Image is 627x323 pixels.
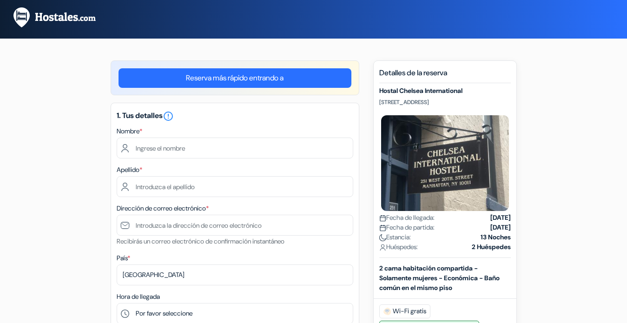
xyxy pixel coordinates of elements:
small: Recibirás un correo electrónico de confirmación instantáneo [117,237,284,245]
label: País [117,253,130,263]
input: Introduzca la dirección de correo electrónico [117,215,353,236]
a: error_outline [163,111,174,120]
input: Introduzca el apellido [117,176,353,197]
i: error_outline [163,111,174,122]
strong: [DATE] [490,213,511,223]
span: Fecha de llegada: [379,213,435,223]
a: Reserva más rápido entrando a [119,68,351,88]
img: free_wifi.svg [383,308,391,315]
img: calendar.svg [379,224,386,231]
span: Huéspedes: [379,242,418,252]
h5: Hostal Chelsea International [379,87,511,95]
span: Wi-Fi gratis [379,304,430,318]
input: Ingrese el nombre [117,138,353,158]
strong: [DATE] [490,223,511,232]
label: Hora de llegada [117,292,160,302]
img: moon.svg [379,234,386,241]
label: Apellido [117,165,142,175]
h5: 1. Tus detalles [117,111,353,122]
span: Fecha de partida: [379,223,435,232]
strong: 13 Noches [481,232,511,242]
strong: 2 Huéspedes [472,242,511,252]
img: calendar.svg [379,215,386,222]
b: 2 cama habitación compartida - Solamente mujeres - Económica - Baño común en el mismo piso [379,264,500,292]
label: Dirección de correo electrónico [117,204,209,213]
h5: Detalles de la reserva [379,68,511,83]
label: Nombre [117,126,142,136]
p: [STREET_ADDRESS] [379,99,511,106]
img: user_icon.svg [379,244,386,251]
img: Hostales.com [11,6,115,29]
span: Estancia: [379,232,411,242]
